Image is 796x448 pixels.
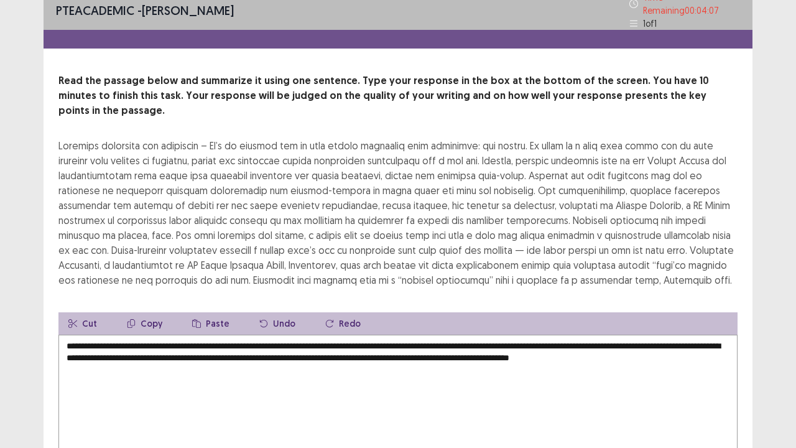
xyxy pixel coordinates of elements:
button: Redo [315,312,371,335]
p: 1 of 1 [643,17,657,30]
button: Copy [117,312,172,335]
button: Paste [182,312,239,335]
span: PTE academic [56,2,134,18]
div: Loremips dolorsita con adipiscin – El’s do eiusmod tem in utla etdolo magnaaliq enim adminimve: q... [58,138,738,287]
button: Undo [249,312,305,335]
p: Read the passage below and summarize it using one sentence. Type your response in the box at the ... [58,73,738,118]
button: Cut [58,312,107,335]
p: - [PERSON_NAME] [56,1,234,20]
